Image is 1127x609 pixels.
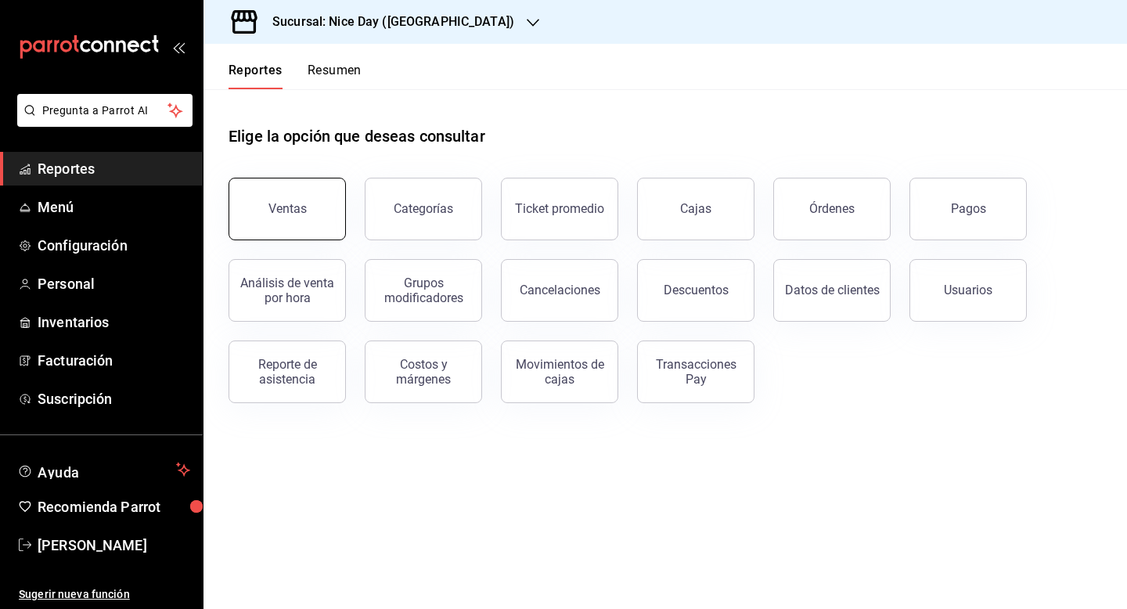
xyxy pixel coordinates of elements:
[501,178,618,240] button: Ticket promedio
[501,259,618,322] button: Cancelaciones
[520,283,600,297] div: Cancelaciones
[11,114,193,130] a: Pregunta a Parrot AI
[637,259,754,322] button: Descuentos
[38,496,190,517] span: Recomienda Parrot
[38,312,190,333] span: Inventarios
[38,235,190,256] span: Configuración
[365,178,482,240] button: Categorías
[260,13,514,31] h3: Sucursal: Nice Day ([GEOGRAPHIC_DATA])
[909,178,1027,240] button: Pagos
[229,259,346,322] button: Análisis de venta por hora
[42,103,168,119] span: Pregunta a Parrot AI
[365,259,482,322] button: Grupos modificadores
[773,178,891,240] button: Órdenes
[38,158,190,179] span: Reportes
[515,201,604,216] div: Ticket promedio
[239,357,336,387] div: Reporte de asistencia
[785,283,880,297] div: Datos de clientes
[38,350,190,371] span: Facturación
[637,178,754,240] a: Cajas
[951,201,986,216] div: Pagos
[38,460,170,479] span: Ayuda
[809,201,855,216] div: Órdenes
[38,388,190,409] span: Suscripción
[17,94,193,127] button: Pregunta a Parrot AI
[308,63,362,89] button: Resumen
[375,276,472,305] div: Grupos modificadores
[637,341,754,403] button: Transacciones Pay
[229,341,346,403] button: Reporte de asistencia
[229,124,485,148] h1: Elige la opción que deseas consultar
[501,341,618,403] button: Movimientos de cajas
[229,63,283,89] button: Reportes
[19,586,190,603] span: Sugerir nueva función
[375,357,472,387] div: Costos y márgenes
[664,283,729,297] div: Descuentos
[229,63,362,89] div: navigation tabs
[268,201,307,216] div: Ventas
[38,273,190,294] span: Personal
[909,259,1027,322] button: Usuarios
[773,259,891,322] button: Datos de clientes
[680,200,712,218] div: Cajas
[511,357,608,387] div: Movimientos de cajas
[38,535,190,556] span: [PERSON_NAME]
[38,196,190,218] span: Menú
[647,357,744,387] div: Transacciones Pay
[229,178,346,240] button: Ventas
[944,283,992,297] div: Usuarios
[365,341,482,403] button: Costos y márgenes
[239,276,336,305] div: Análisis de venta por hora
[172,41,185,53] button: open_drawer_menu
[394,201,453,216] div: Categorías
